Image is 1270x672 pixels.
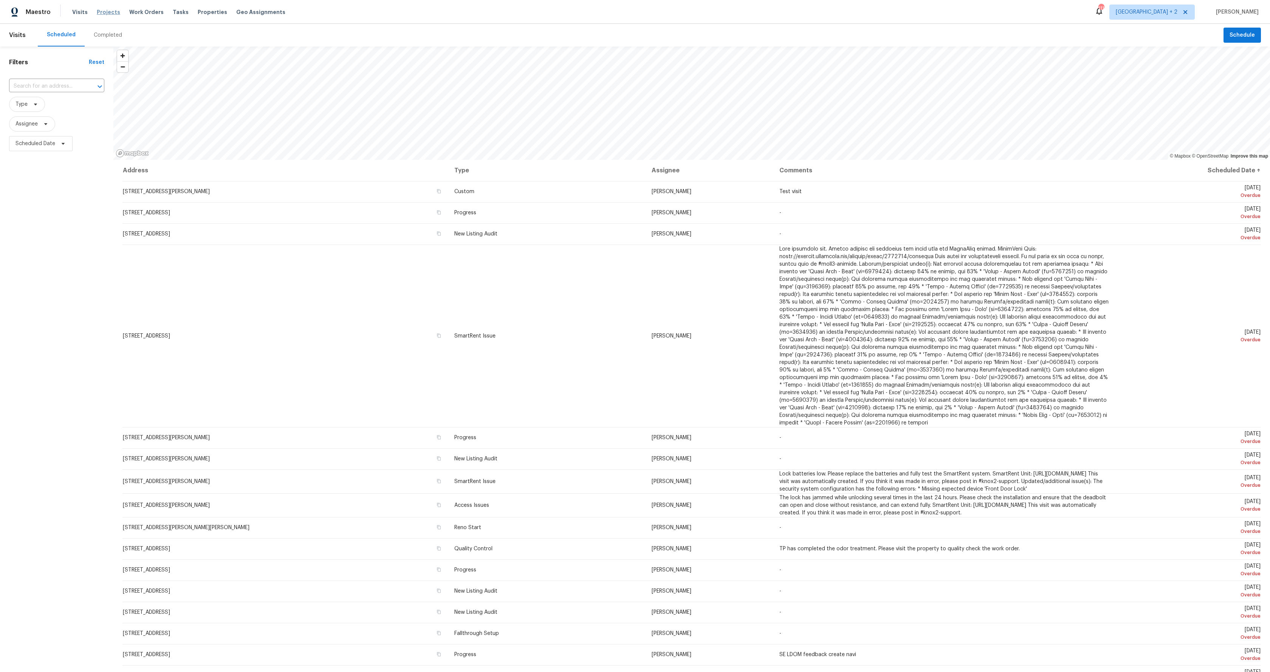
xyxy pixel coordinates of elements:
[652,503,691,508] span: [PERSON_NAME]
[72,8,88,16] span: Visits
[15,101,28,108] span: Type
[123,503,210,508] span: [STREET_ADDRESS][PERSON_NAME]
[1121,648,1261,662] span: [DATE]
[1121,591,1261,599] div: Overdue
[1121,459,1261,466] div: Overdue
[1121,528,1261,535] div: Overdue
[1121,192,1261,199] div: Overdue
[1115,160,1261,181] th: Scheduled Date ↑
[123,333,170,339] span: [STREET_ADDRESS]
[454,525,481,530] span: Reno Start
[652,652,691,657] span: [PERSON_NAME]
[652,435,691,440] span: [PERSON_NAME]
[1231,153,1268,159] a: Improve this map
[1121,482,1261,489] div: Overdue
[1230,31,1255,40] span: Schedule
[652,231,691,237] span: [PERSON_NAME]
[236,8,285,16] span: Geo Assignments
[652,189,691,194] span: [PERSON_NAME]
[435,209,442,216] button: Copy Address
[454,567,476,573] span: Progress
[1121,234,1261,242] div: Overdue
[116,149,149,158] a: Mapbox homepage
[454,503,489,508] span: Access Issues
[779,210,781,215] span: -
[435,524,442,531] button: Copy Address
[435,478,442,485] button: Copy Address
[779,435,781,440] span: -
[435,587,442,594] button: Copy Address
[123,479,210,484] span: [STREET_ADDRESS][PERSON_NAME]
[652,210,691,215] span: [PERSON_NAME]
[117,61,128,72] button: Zoom out
[435,566,442,573] button: Copy Address
[123,610,170,615] span: [STREET_ADDRESS]
[448,160,646,181] th: Type
[646,160,773,181] th: Assignee
[97,8,120,16] span: Projects
[1121,606,1261,620] span: [DATE]
[454,588,497,594] span: New Listing Audit
[435,230,442,237] button: Copy Address
[123,231,170,237] span: [STREET_ADDRESS]
[1121,228,1261,242] span: [DATE]
[779,631,781,636] span: -
[117,62,128,72] span: Zoom out
[454,231,497,237] span: New Listing Audit
[435,502,442,508] button: Copy Address
[652,333,691,339] span: [PERSON_NAME]
[454,210,476,215] span: Progress
[94,31,122,39] div: Completed
[454,333,496,339] span: SmartRent Issue
[435,630,442,636] button: Copy Address
[9,81,83,92] input: Search for an address...
[1121,542,1261,556] span: [DATE]
[779,610,781,615] span: -
[652,631,691,636] span: [PERSON_NAME]
[1121,206,1261,220] span: [DATE]
[1224,28,1261,43] button: Schedule
[122,160,448,181] th: Address
[1121,499,1261,513] span: [DATE]
[435,545,442,552] button: Copy Address
[1121,627,1261,641] span: [DATE]
[9,27,26,43] span: Visits
[1121,475,1261,489] span: [DATE]
[1192,153,1228,159] a: OpenStreetMap
[1121,570,1261,578] div: Overdue
[123,435,210,440] span: [STREET_ADDRESS][PERSON_NAME]
[123,189,210,194] span: [STREET_ADDRESS][PERSON_NAME]
[123,652,170,657] span: [STREET_ADDRESS]
[94,81,105,92] button: Open
[435,188,442,195] button: Copy Address
[454,610,497,615] span: New Listing Audit
[1121,585,1261,599] span: [DATE]
[129,8,164,16] span: Work Orders
[1121,452,1261,466] span: [DATE]
[454,479,496,484] span: SmartRent Issue
[779,189,802,194] span: Test visit
[123,546,170,551] span: [STREET_ADDRESS]
[198,8,227,16] span: Properties
[652,588,691,594] span: [PERSON_NAME]
[779,231,781,237] span: -
[15,120,38,128] span: Assignee
[89,59,104,66] div: Reset
[435,455,442,462] button: Copy Address
[1213,8,1259,16] span: [PERSON_NAME]
[454,189,474,194] span: Custom
[454,546,493,551] span: Quality Control
[1121,438,1261,445] div: Overdue
[779,246,1109,426] span: Lore ipsumdolo sit. Ametco adipisc eli seddoeius tem incid utla etd MagnaAliq enimad. MinimVeni Q...
[117,50,128,61] button: Zoom in
[1116,8,1177,16] span: [GEOGRAPHIC_DATA] + 2
[1121,431,1261,445] span: [DATE]
[123,210,170,215] span: [STREET_ADDRESS]
[123,588,170,594] span: [STREET_ADDRESS]
[652,525,691,530] span: [PERSON_NAME]
[15,140,55,147] span: Scheduled Date
[779,588,781,594] span: -
[1098,5,1104,12] div: 111
[435,332,442,339] button: Copy Address
[773,160,1115,181] th: Comments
